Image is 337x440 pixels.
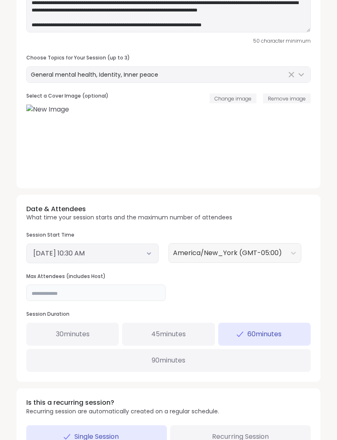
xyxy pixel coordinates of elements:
span: 90 minutes [152,356,185,365]
span: General mental health, Identity, Inner peace [31,71,158,79]
h3: Is this a recurring session? [26,398,219,407]
p: What time your session starts and the maximum number of attendees [26,214,232,222]
button: [DATE] 10:30 AM [33,248,152,258]
h3: Session Duration [26,311,311,318]
p: Recurring session are automatically created on a regular schedule. [26,408,219,416]
span: 30 minutes [56,329,90,339]
button: Remove image [263,93,311,103]
span: 60 minutes [247,329,282,339]
h3: Session Start Time [26,232,159,239]
img: New Image [26,105,311,178]
button: Clear Selected [286,70,296,80]
span: 45 minutes [151,329,186,339]
span: 50 character minimum [253,37,311,45]
h3: Choose Topics for Your Session (up to 3) [26,55,311,62]
span: Change image [215,95,252,102]
h3: Select a Cover Image (optional) [26,93,108,100]
h3: Date & Attendees [26,205,232,214]
span: Remove image [268,95,306,102]
h3: Max Attendees (includes Host) [26,273,166,280]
